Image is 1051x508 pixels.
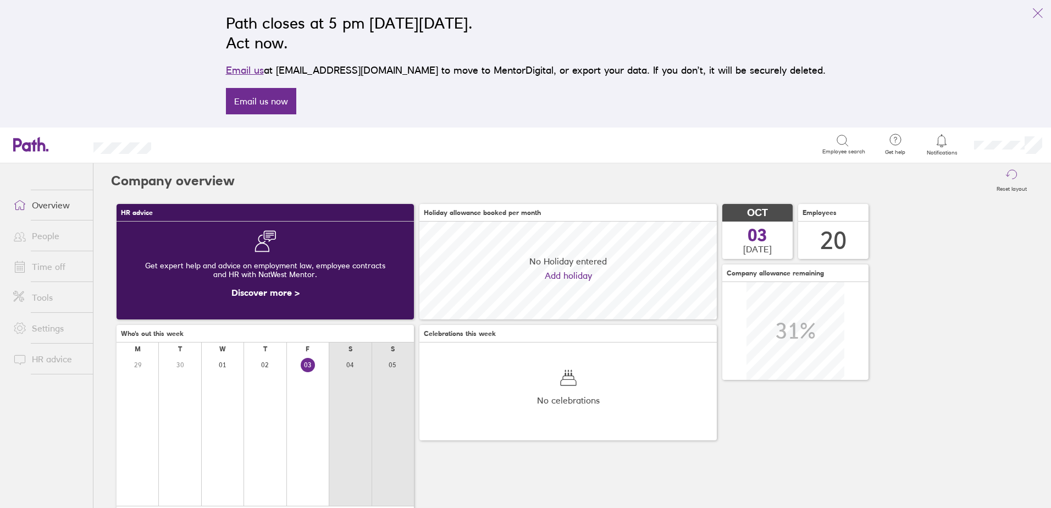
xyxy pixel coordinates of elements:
button: Reset layout [990,163,1033,198]
span: Celebrations this week [424,330,496,338]
a: HR advice [4,348,93,370]
span: Get help [877,149,913,156]
a: Overview [4,194,93,216]
div: Get expert help and advice on employment law, employee contracts and HR with NatWest Mentor. [125,252,405,288]
a: Discover more > [231,287,300,298]
div: S [391,345,395,353]
span: No celebrations [537,395,600,405]
span: Notifications [924,150,960,156]
div: Search [181,139,209,149]
h2: Path closes at 5 pm [DATE][DATE]. Act now. [226,13,826,53]
span: [DATE] [743,244,772,254]
div: W [219,345,226,353]
a: Tools [4,286,93,308]
div: S [349,345,352,353]
a: Email us [226,64,264,76]
div: 20 [820,227,847,255]
span: Who's out this week [121,330,184,338]
h2: Company overview [111,163,235,198]
span: No Holiday entered [529,256,607,266]
p: at [EMAIL_ADDRESS][DOMAIN_NAME] to move to MentorDigital, or export your data. If you don’t, it w... [226,63,826,78]
span: HR advice [121,209,153,217]
a: People [4,225,93,247]
a: Email us now [226,88,296,114]
span: Employee search [822,148,865,155]
div: T [178,345,182,353]
span: 03 [748,227,767,244]
a: Notifications [924,133,960,156]
span: Company allowance remaining [727,269,824,277]
span: OCT [747,207,768,219]
div: T [263,345,267,353]
label: Reset layout [990,183,1033,192]
div: F [306,345,309,353]
span: Holiday allowance booked per month [424,209,541,217]
div: M [135,345,141,353]
span: Employees [803,209,837,217]
a: Time off [4,256,93,278]
a: Add holiday [545,270,592,280]
a: Settings [4,317,93,339]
